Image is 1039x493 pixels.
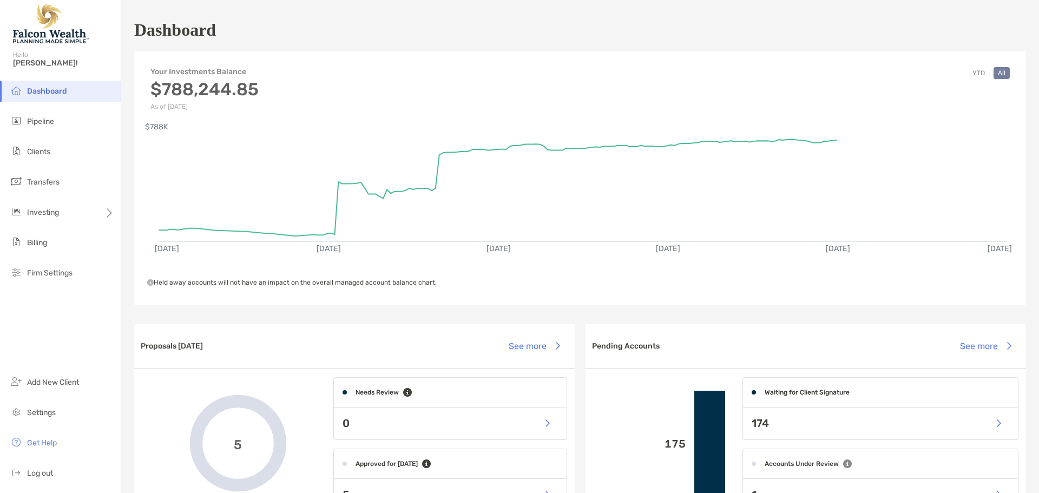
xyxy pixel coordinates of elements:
[765,460,839,468] h4: Accounts Under Review
[150,79,259,100] h3: $788,244.85
[10,405,23,418] img: settings icon
[10,235,23,248] img: billing icon
[356,460,418,468] h4: Approved for [DATE]
[988,244,1012,253] text: [DATE]
[356,389,399,396] h4: Needs Review
[10,144,23,157] img: clients icon
[765,389,850,396] h4: Waiting for Client Signature
[234,436,242,451] span: 5
[826,244,850,253] text: [DATE]
[27,268,73,278] span: Firm Settings
[134,20,216,40] h1: Dashboard
[27,438,57,448] span: Get Help
[27,147,50,156] span: Clients
[317,244,341,253] text: [DATE]
[155,244,179,253] text: [DATE]
[27,178,60,187] span: Transfers
[10,466,23,479] img: logout icon
[10,266,23,279] img: firm-settings icon
[13,58,114,68] span: [PERSON_NAME]!
[10,114,23,127] img: pipeline icon
[752,417,769,430] p: 174
[147,279,437,286] span: Held away accounts will not have an impact on the overall managed account balance chart.
[145,122,168,132] text: $788K
[10,375,23,388] img: add_new_client icon
[27,378,79,387] span: Add New Client
[27,469,53,478] span: Log out
[27,208,59,217] span: Investing
[27,87,67,96] span: Dashboard
[27,408,56,417] span: Settings
[994,67,1010,79] button: All
[10,205,23,218] img: investing icon
[594,437,686,451] p: 175
[343,417,350,430] p: 0
[951,334,1020,358] button: See more
[656,244,680,253] text: [DATE]
[27,117,54,126] span: Pipeline
[150,67,259,76] h4: Your Investments Balance
[13,4,89,43] img: Falcon Wealth Planning Logo
[10,175,23,188] img: transfers icon
[27,238,47,247] span: Billing
[968,67,989,79] button: YTD
[486,244,511,253] text: [DATE]
[150,103,259,110] p: As of [DATE]
[141,341,203,351] h3: Proposals [DATE]
[500,334,568,358] button: See more
[10,84,23,97] img: dashboard icon
[592,341,660,351] h3: Pending Accounts
[10,436,23,449] img: get-help icon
